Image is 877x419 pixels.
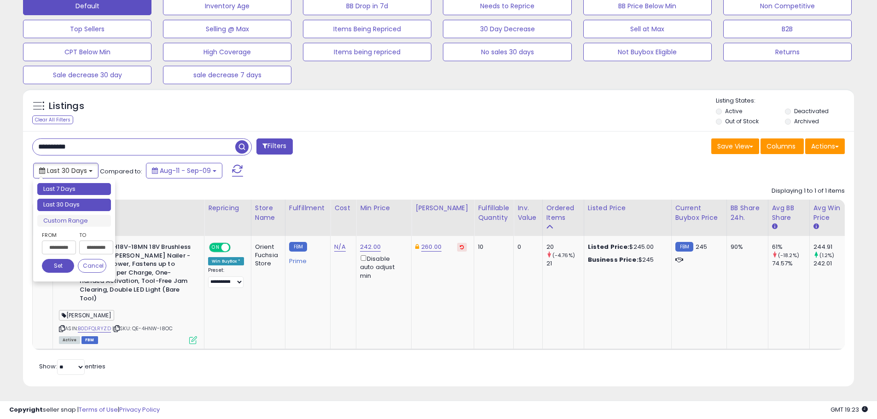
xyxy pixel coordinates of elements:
[421,242,441,252] a: 260.00
[794,117,819,125] label: Archived
[39,362,105,371] span: Show: entries
[443,43,571,61] button: No sales 30 days
[255,203,281,223] div: Store Name
[360,242,381,252] a: 242.00
[78,259,106,273] button: Cancel
[723,43,852,61] button: Returns
[119,405,160,414] a: Privacy Policy
[772,223,778,231] small: Avg BB Share.
[761,138,804,154] button: Columns
[163,43,291,61] button: High Coverage
[831,405,868,414] span: 2025-10-10 19:23 GMT
[478,203,510,223] div: Fulfillable Quantity
[59,310,114,321] span: [PERSON_NAME]
[79,405,118,414] a: Terms of Use
[37,215,111,227] li: Custom Range
[588,243,664,251] div: $245.00
[478,243,506,251] div: 10
[9,405,43,414] strong: Copyright
[819,252,835,259] small: (1.2%)
[460,245,464,249] i: Revert to store-level Dynamic Max Price
[813,223,819,231] small: Avg Win Price.
[415,203,470,213] div: [PERSON_NAME]
[160,166,211,175] span: Aug-11 - Sep-09
[675,242,693,252] small: FBM
[772,243,809,251] div: 61%
[303,43,431,61] button: Items being repriced
[767,142,796,151] span: Columns
[32,115,73,124] div: Clear All Filters
[59,336,80,344] span: All listings currently available for purchase on Amazon
[23,43,151,61] button: CPT Below Min
[588,256,664,264] div: $245
[289,254,323,265] div: Prime
[57,203,200,213] div: Title
[583,43,712,61] button: Not Buybox Eligible
[303,20,431,38] button: Items Being Repriced
[112,325,173,332] span: | SKU: QE-4HNW-I8OC
[47,166,87,175] span: Last 30 Days
[711,138,759,154] button: Save View
[794,107,829,115] label: Deactivated
[731,243,761,251] div: 90%
[725,117,759,125] label: Out of Stock
[146,163,222,178] button: Aug-11 - Sep-09
[334,203,352,213] div: Cost
[731,203,764,223] div: BB Share 24h.
[813,259,851,268] div: 242.01
[805,138,845,154] button: Actions
[360,253,404,280] div: Disable auto adjust min
[80,243,192,305] b: BOSCH GNH18V-18MN 18V Brushless 18-Gauge [PERSON_NAME] Nailer - Cordless Power, Fastens up to 2,0...
[546,259,584,268] div: 21
[81,336,98,344] span: FBM
[289,203,326,213] div: Fulfillment
[334,242,345,252] a: N/A
[360,203,407,213] div: Min Price
[813,243,851,251] div: 244.91
[723,20,852,38] button: B2B
[208,267,244,288] div: Preset:
[772,259,809,268] div: 74.57%
[210,244,221,252] span: ON
[772,187,845,195] div: Displaying 1 to 1 of 1 items
[546,243,584,251] div: 20
[725,107,742,115] label: Active
[59,243,197,343] div: ASIN:
[9,406,160,414] div: seller snap | |
[208,257,244,265] div: Win BuyBox *
[229,244,244,252] span: OFF
[42,259,74,273] button: Set
[79,230,106,240] label: To
[37,199,111,211] li: Last 30 Days
[208,203,247,213] div: Repricing
[289,242,307,252] small: FBM
[23,66,151,84] button: Sale decrease 30 day
[552,252,575,259] small: (-4.76%)
[588,255,639,264] b: Business Price:
[163,20,291,38] button: Selling @ Max
[588,203,668,213] div: Listed Price
[696,242,707,251] span: 245
[78,325,111,333] a: B0DFQLRYZD
[716,97,854,105] p: Listing States:
[443,20,571,38] button: 30 Day Decrease
[42,230,74,240] label: From
[37,183,111,195] li: Last 7 Days
[256,138,292,155] button: Filters
[255,243,278,268] div: Orient Fuchsia Store
[49,100,84,113] h5: Listings
[23,20,151,38] button: Top Sellers
[583,20,712,38] button: Sell at Max
[546,203,580,223] div: Ordered Items
[772,203,806,223] div: Avg BB Share
[675,203,723,223] div: Current Buybox Price
[163,66,291,84] button: sale decrease 7 days
[778,252,799,259] small: (-18.2%)
[100,167,142,176] span: Compared to:
[517,203,538,223] div: Inv. value
[415,244,419,250] i: This overrides the store level Dynamic Max Price for this listing
[588,242,630,251] b: Listed Price:
[33,163,99,178] button: Last 30 Days
[517,243,535,251] div: 0
[813,203,847,223] div: Avg Win Price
